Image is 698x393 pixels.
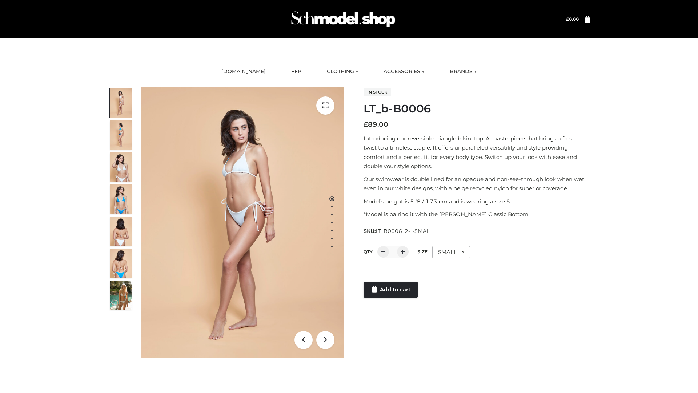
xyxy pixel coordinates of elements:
[321,64,364,80] a: CLOTHING
[364,197,590,206] p: Model’s height is 5 ‘8 / 173 cm and is wearing a size S.
[110,120,132,150] img: ArielClassicBikiniTop_CloudNine_AzureSky_OW114ECO_2-scaled.jpg
[110,281,132,310] img: Arieltop_CloudNine_AzureSky2.jpg
[110,152,132,182] img: ArielClassicBikiniTop_CloudNine_AzureSky_OW114ECO_3-scaled.jpg
[110,249,132,278] img: ArielClassicBikiniTop_CloudNine_AzureSky_OW114ECO_8-scaled.jpg
[286,64,307,80] a: FFP
[364,120,368,128] span: £
[141,87,344,358] img: ArielClassicBikiniTop_CloudNine_AzureSky_OW114ECO_1
[110,184,132,214] img: ArielClassicBikiniTop_CloudNine_AzureSky_OW114ECO_4-scaled.jpg
[364,175,590,193] p: Our swimwear is double lined for an opaque and non-see-through look when wet, even in our white d...
[364,120,388,128] bdi: 89.00
[364,227,433,235] span: SKU:
[364,134,590,171] p: Introducing our reversible triangle bikini top. A masterpiece that brings a fresh twist to a time...
[566,16,569,22] span: £
[376,228,432,234] span: LT_B0006_2-_-SMALL
[110,88,132,118] img: ArielClassicBikiniTop_CloudNine_AzureSky_OW114ECO_1-scaled.jpg
[364,88,391,96] span: In stock
[289,5,398,33] img: Schmodel Admin 964
[444,64,482,80] a: BRANDS
[432,246,470,258] div: SMALL
[364,210,590,219] p: *Model is pairing it with the [PERSON_NAME] Classic Bottom
[566,16,579,22] bdi: 0.00
[364,102,590,115] h1: LT_b-B0006
[378,64,430,80] a: ACCESSORIES
[110,217,132,246] img: ArielClassicBikiniTop_CloudNine_AzureSky_OW114ECO_7-scaled.jpg
[417,249,429,254] label: Size:
[364,249,374,254] label: QTY:
[216,64,271,80] a: [DOMAIN_NAME]
[566,16,579,22] a: £0.00
[364,282,418,298] a: Add to cart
